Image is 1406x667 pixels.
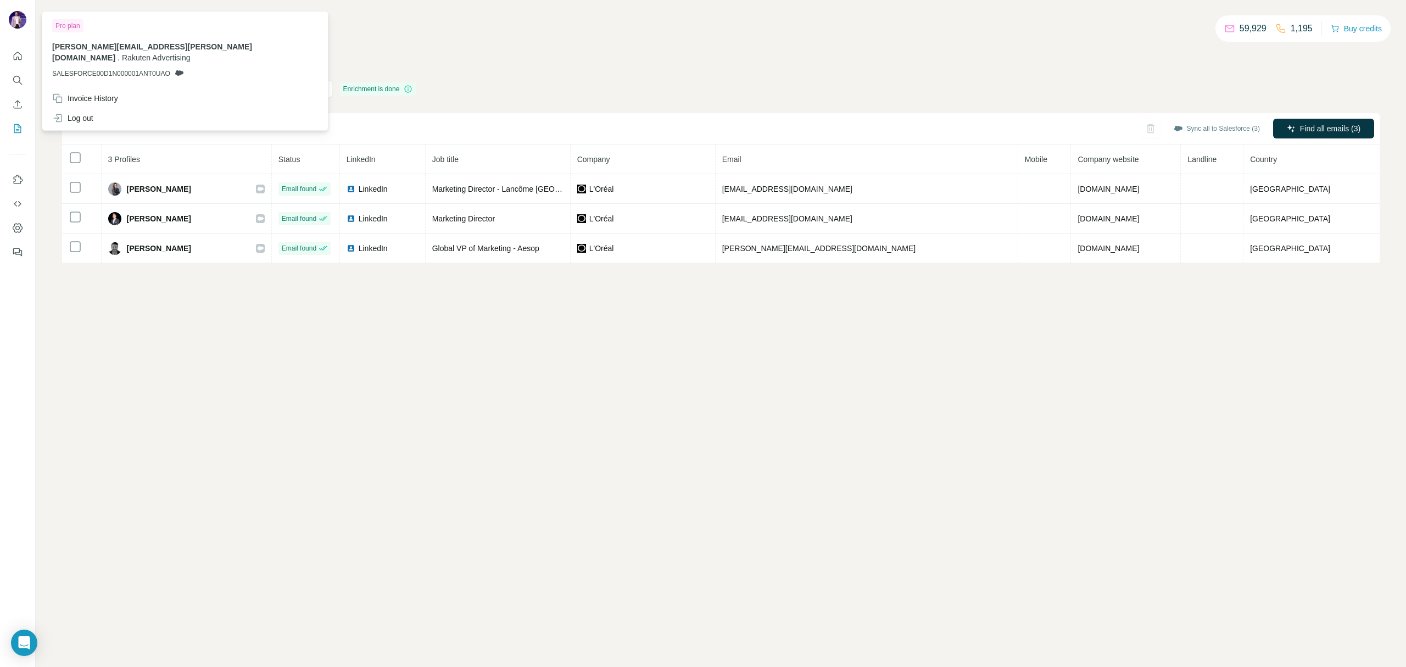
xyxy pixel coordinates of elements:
img: company-logo [577,244,586,253]
button: Buy credits [1331,21,1382,36]
span: Rakuten Advertising [122,53,191,62]
span: LinkedIn [347,155,376,164]
span: Find all emails (3) [1300,123,1360,134]
span: LinkedIn [359,184,388,194]
span: L'Oréal [589,213,614,224]
img: Avatar [108,182,121,196]
span: [PERSON_NAME][EMAIL_ADDRESS][DOMAIN_NAME] [722,244,916,253]
span: [DOMAIN_NAME] [1078,185,1139,193]
img: Avatar [9,11,26,29]
span: Email found [282,214,316,224]
span: Marketing Director - Lancôme [GEOGRAPHIC_DATA] & [GEOGRAPHIC_DATA] [432,185,705,193]
span: [GEOGRAPHIC_DATA] [1250,185,1330,193]
button: Find all emails (3) [1273,119,1374,138]
span: Marketing Director [432,214,495,223]
span: . [118,53,120,62]
span: L'Oréal [589,243,614,254]
span: [EMAIL_ADDRESS][DOMAIN_NAME] [722,185,852,193]
span: Email found [282,243,316,253]
span: [GEOGRAPHIC_DATA] [1250,244,1330,253]
span: LinkedIn [359,213,388,224]
button: Feedback [9,242,26,262]
span: Job title [432,155,459,164]
div: Open Intercom Messenger [11,630,37,656]
button: Sync all to Salesforce (3) [1166,120,1268,137]
span: Email found [282,184,316,194]
div: Invoice History [52,93,118,104]
img: LinkedIn logo [347,185,355,193]
span: 3 Profiles [108,155,140,164]
button: Quick start [9,46,26,66]
p: 59,929 [1240,22,1266,35]
span: [PERSON_NAME] [127,213,191,224]
button: Enrich CSV [9,95,26,114]
button: Use Surfe on LinkedIn [9,170,26,190]
button: My lists [9,119,26,138]
span: [PERSON_NAME] [127,243,191,254]
img: Avatar [108,212,121,225]
span: L'Oréal [589,184,614,194]
span: Email [722,155,741,164]
span: SALESFORCE00D1N000001ANT0UAO [52,69,170,79]
span: Country [1250,155,1277,164]
button: Use Surfe API [9,194,26,214]
button: Dashboard [9,218,26,238]
img: company-logo [577,185,586,193]
span: Landline [1187,155,1217,164]
img: company-logo [577,214,586,223]
img: LinkedIn logo [347,244,355,253]
span: [PERSON_NAME][EMAIL_ADDRESS][PERSON_NAME][DOMAIN_NAME] [52,42,252,62]
span: [GEOGRAPHIC_DATA] [1250,214,1330,223]
span: [EMAIL_ADDRESS][DOMAIN_NAME] [722,214,852,223]
div: Log out [52,113,93,124]
div: Pro plan [52,19,83,32]
p: 1,195 [1291,22,1313,35]
span: [DOMAIN_NAME] [1078,214,1139,223]
img: LinkedIn logo [347,214,355,223]
span: Global VP of Marketing - Aesop [432,244,539,253]
span: Mobile [1025,155,1047,164]
span: Company [577,155,610,164]
span: [DOMAIN_NAME] [1078,244,1139,253]
img: Avatar [108,242,121,255]
span: [PERSON_NAME] [127,184,191,194]
span: Company website [1078,155,1139,164]
div: Enrichment is done [340,82,416,96]
button: Search [9,70,26,90]
span: Status [278,155,300,164]
span: LinkedIn [359,243,388,254]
